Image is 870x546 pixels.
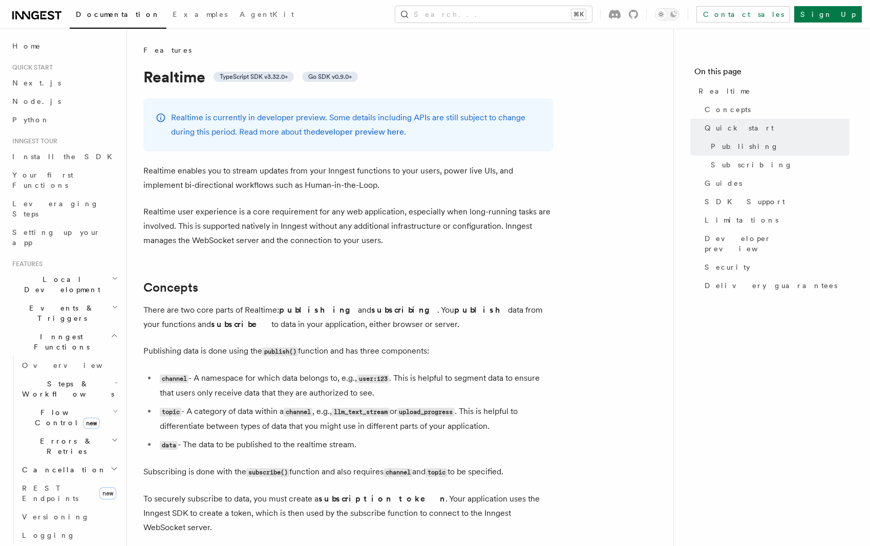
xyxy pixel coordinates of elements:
[701,174,850,192] a: Guides
[8,37,120,55] a: Home
[705,123,774,133] span: Quick start
[705,178,742,188] span: Guides
[143,68,553,86] h1: Realtime
[319,494,445,504] strong: subscription token
[701,258,850,276] a: Security
[705,215,778,225] span: Limitations
[711,141,779,151] span: Publishing
[454,305,508,315] strong: publish
[8,260,43,268] span: Features
[332,408,389,417] code: llm_text_stream
[18,436,111,456] span: Errors & Retries
[173,10,227,18] span: Examples
[18,403,120,432] button: Flow Controlnew
[701,276,850,295] a: Delivery guarantees
[8,137,57,145] span: Inngest tour
[8,274,112,295] span: Local Development
[22,361,128,369] span: Overview
[83,418,100,429] span: new
[395,6,592,23] button: Search...⌘K
[707,156,850,174] a: Subscribing
[655,8,680,20] button: Toggle dark mode
[711,160,793,170] span: Subscribing
[18,479,120,508] a: REST Endpointsnew
[279,305,358,315] strong: publishing
[698,86,751,96] span: Realtime
[18,526,120,544] a: Logging
[240,10,294,18] span: AgentKit
[284,408,312,417] code: channel
[701,192,850,211] a: SDK Support
[18,356,120,375] a: Overview
[166,3,234,28] a: Examples
[18,465,107,475] span: Cancellation
[384,468,412,477] code: channel
[705,262,750,272] span: Security
[694,82,850,100] a: Realtime
[18,461,120,479] button: Cancellation
[707,137,850,156] a: Publishing
[8,74,120,92] a: Next.js
[397,408,455,417] code: upload_progress
[12,79,61,87] span: Next.js
[157,371,553,400] li: - A namespace for which data belongs to, e.g., . This is helpful to segment data to ensure that u...
[99,487,116,499] span: new
[308,73,352,81] span: Go SDK v0.9.0+
[143,303,553,332] p: There are two core parts of Realtime: and . You data from your functions and to data in your appl...
[701,119,850,137] a: Quick start
[171,111,541,139] p: Realtime is currently in developer preview. Some details including APIs are still subject to chan...
[8,111,120,129] a: Python
[12,41,41,51] span: Home
[8,194,120,223] a: Leveraging Steps
[8,166,120,194] a: Your first Functions
[211,319,271,329] strong: subscribe
[157,404,553,433] li: - A category of data within a , e.g., or . This is helpful to differentiate between types of data...
[705,280,837,291] span: Delivery guarantees
[22,484,78,503] span: REST Endpoints
[143,492,553,535] p: To securely subscribe to data, you must create a . Your application uses the Inngest SDK to creat...
[143,164,553,192] p: Realtime enables you to stream updates from your Inngest functions to your users, power live UIs,...
[8,299,120,327] button: Events & Triggers
[357,375,389,383] code: user:123
[696,6,790,23] a: Contact sales
[701,100,850,119] a: Concepts
[160,441,178,450] code: data
[705,233,850,254] span: Developer preview
[70,3,166,29] a: Documentation
[705,196,785,207] span: SDK Support
[12,200,99,218] span: Leveraging Steps
[701,229,850,258] a: Developer preview
[371,305,437,315] strong: subscribing
[794,6,862,23] a: Sign Up
[157,438,553,452] li: - The data to be published to the realtime stream.
[12,228,100,247] span: Setting up your app
[426,468,447,477] code: topic
[262,347,298,356] code: publish()
[76,10,160,18] span: Documentation
[12,97,61,105] span: Node.js
[12,152,118,161] span: Install the SDK
[12,171,73,189] span: Your first Functions
[18,432,120,461] button: Errors & Retries
[143,465,553,479] p: Subscribing is done with the function and also requires and to be specified.
[8,92,120,111] a: Node.js
[315,127,404,137] a: developer preview here
[571,9,586,19] kbd: ⌘K
[143,280,198,295] a: Concepts
[8,332,111,352] span: Inngest Functions
[18,407,113,428] span: Flow Control
[234,3,300,28] a: AgentKit
[22,531,75,539] span: Logging
[705,104,751,115] span: Concepts
[8,303,112,323] span: Events & Triggers
[18,379,114,399] span: Steps & Workflows
[8,270,120,299] button: Local Development
[18,508,120,526] a: Versioning
[8,147,120,166] a: Install the SDK
[701,211,850,229] a: Limitations
[8,63,53,72] span: Quick start
[8,356,120,544] div: Inngest Functions
[18,375,120,403] button: Steps & Workflows
[143,205,553,248] p: Realtime user experience is a core requirement for any web application, especially when long-runn...
[160,408,181,417] code: topic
